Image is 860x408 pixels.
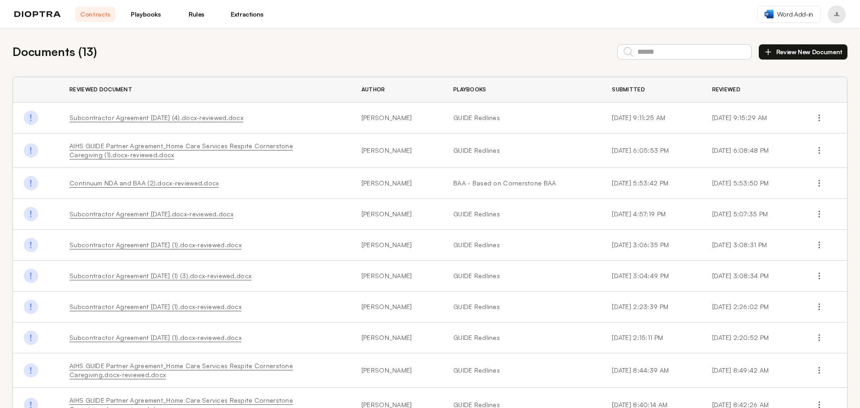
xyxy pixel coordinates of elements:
img: Done [24,269,38,283]
a: GUIDE Redlines [453,210,590,219]
a: Extractions [227,7,267,22]
a: Subcontractor Agreement [DATE] (1).docx-reviewed.docx [69,334,241,341]
a: Word Add-in [757,6,821,23]
td: [PERSON_NAME] [351,103,443,133]
td: [DATE] 2:15:11 PM [601,322,701,353]
th: Submitted [601,77,701,103]
img: Done [24,363,38,378]
td: [PERSON_NAME] [351,168,443,199]
th: Playbooks [443,77,601,103]
span: Word Add-in [777,10,813,19]
a: AIHS GUIDE Partner Agreement_Home Care Services Respite Cornerstone Caregiving (1).docx-reviewed.... [69,142,293,159]
th: Author [351,77,443,103]
img: logo [14,11,61,17]
td: [DATE] 8:44:39 AM [601,353,701,388]
td: [PERSON_NAME] [351,133,443,168]
td: [PERSON_NAME] [351,261,443,292]
td: [DATE] 3:04:49 PM [601,261,701,292]
img: word [765,10,774,18]
a: Contracts [75,7,115,22]
a: GUIDE Redlines [453,146,590,155]
td: [PERSON_NAME] [351,353,443,388]
td: [DATE] 8:49:42 AM [701,353,801,388]
td: [DATE] 6:05:53 PM [601,133,701,168]
a: GUIDE Redlines [453,113,590,122]
td: [DATE] 4:57:19 PM [601,199,701,230]
td: [PERSON_NAME] [351,322,443,353]
img: Done [24,331,38,345]
a: GUIDE Redlines [453,333,590,342]
button: Review New Document [759,44,847,60]
a: GUIDE Redlines [453,241,590,249]
button: Profile menu [828,5,846,23]
img: Done [24,238,38,252]
th: Reviewed Document [59,77,351,103]
a: GUIDE Redlines [453,366,590,375]
td: [DATE] 2:26:02 PM [701,292,801,322]
td: [DATE] 3:08:31 PM [701,230,801,261]
a: BAA - Based on Cornerstone BAA [453,179,590,188]
img: Done [24,143,38,158]
td: [DATE] 9:15:29 AM [701,103,801,133]
a: Subcontractor Agreement [DATE] (1).docx-reviewed.docx [69,241,241,249]
a: Playbooks [126,7,166,22]
img: Done [24,207,38,221]
td: [DATE] 3:08:34 PM [701,261,801,292]
a: GUIDE Redlines [453,302,590,311]
td: [DATE] 3:06:35 PM [601,230,701,261]
a: AIHS GUIDE Partner Agreement_Home Care Services Respite Cornerstone Caregiving.docx-reviewed.docx [69,362,293,378]
img: Done [24,300,38,314]
td: [PERSON_NAME] [351,230,443,261]
td: [PERSON_NAME] [351,199,443,230]
img: Done [24,176,38,190]
h2: Documents ( 13 ) [13,43,97,60]
td: [PERSON_NAME] [351,292,443,322]
a: Subcontractor Agreement [DATE] (1) (3).docx-reviewed.docx [69,272,251,279]
a: Subcontractor Agreement [DATE].docx-reviewed.docx [69,210,233,218]
td: [DATE] 5:53:42 PM [601,168,701,199]
th: Reviewed [701,77,801,103]
a: Rules [176,7,216,22]
td: [DATE] 5:07:35 PM [701,199,801,230]
td: [DATE] 6:08:48 PM [701,133,801,168]
td: [DATE] 2:20:52 PM [701,322,801,353]
a: Continuum NDA and BAA (2).docx-reviewed.docx [69,179,219,187]
img: Done [24,111,38,125]
td: [DATE] 9:11:25 AM [601,103,701,133]
td: [DATE] 5:53:50 PM [701,168,801,199]
a: Subcontractor Agreement [DATE] (1).docx-reviewed.docx [69,303,241,310]
td: [DATE] 2:23:39 PM [601,292,701,322]
a: Subcontractor Agreement [DATE] (4).docx-reviewed.docx [69,114,243,121]
a: GUIDE Redlines [453,271,590,280]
